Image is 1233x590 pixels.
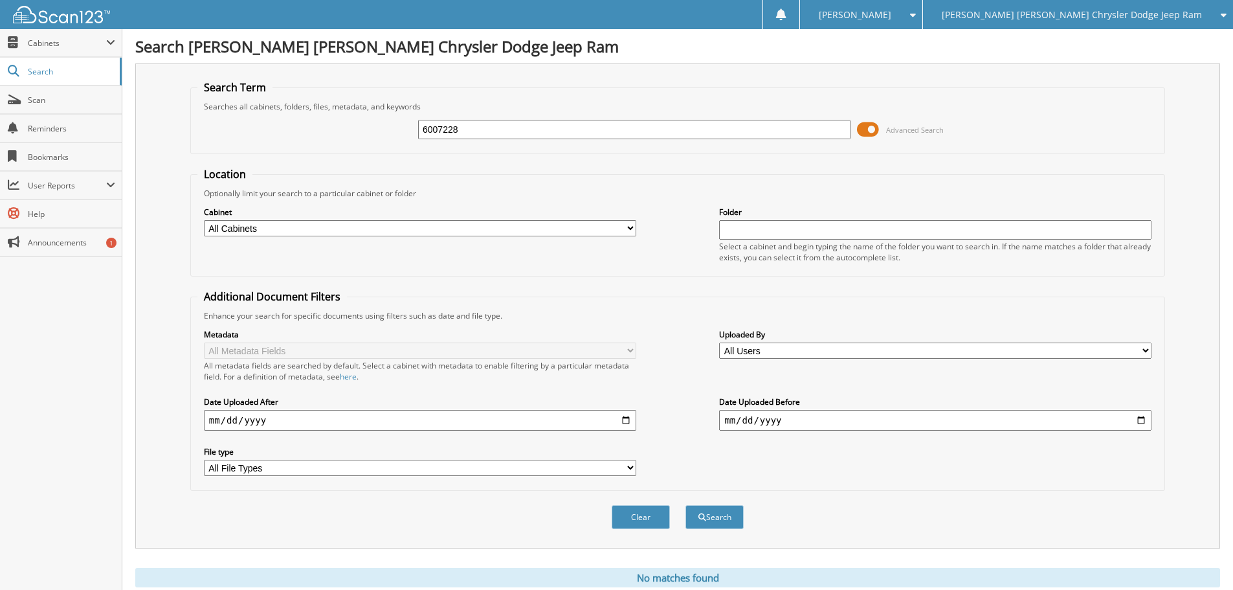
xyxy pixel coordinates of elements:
[197,167,252,181] legend: Location
[612,505,670,529] button: Clear
[28,123,115,134] span: Reminders
[204,396,636,407] label: Date Uploaded After
[719,241,1151,263] div: Select a cabinet and begin typing the name of the folder you want to search in. If the name match...
[197,289,347,304] legend: Additional Document Filters
[719,396,1151,407] label: Date Uploaded Before
[197,101,1158,112] div: Searches all cabinets, folders, files, metadata, and keywords
[719,410,1151,431] input: end
[942,11,1202,19] span: [PERSON_NAME] [PERSON_NAME] Chrysler Dodge Jeep Ram
[28,152,115,163] span: Bookmarks
[28,237,115,248] span: Announcements
[13,6,110,23] img: scan123-logo-white.svg
[719,207,1151,218] label: Folder
[135,36,1220,57] h1: Search [PERSON_NAME] [PERSON_NAME] Chrysler Dodge Jeep Ram
[340,371,357,382] a: here
[197,310,1158,321] div: Enhance your search for specific documents using filters such as date and file type.
[204,360,636,382] div: All metadata fields are searched by default. Select a cabinet with metadata to enable filtering b...
[106,238,117,248] div: 1
[719,329,1151,340] label: Uploaded By
[685,505,744,529] button: Search
[204,207,636,218] label: Cabinet
[204,329,636,340] label: Metadata
[28,66,113,77] span: Search
[28,95,115,106] span: Scan
[28,209,115,220] span: Help
[135,568,1220,587] div: No matches found
[28,38,106,49] span: Cabinets
[886,125,944,135] span: Advanced Search
[204,446,636,457] label: File type
[28,180,106,191] span: User Reports
[197,188,1158,199] div: Optionally limit your search to a particular cabinet or folder
[819,11,891,19] span: [PERSON_NAME]
[197,80,272,95] legend: Search Term
[204,410,636,431] input: start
